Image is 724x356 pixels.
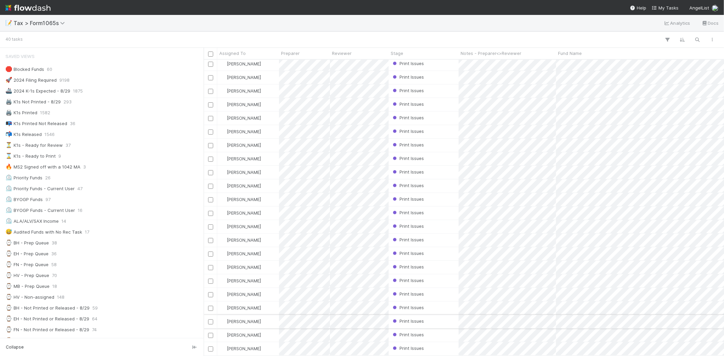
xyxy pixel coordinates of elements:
[220,197,226,202] img: avatar_d45d11ee-0024-4901-936f-9df0a9cc3b4e.png
[220,183,226,189] img: avatar_66854b90-094e-431f-b713-6ac88429a2b8.png
[391,50,403,57] span: Stage
[391,345,424,352] div: Print Issues
[220,170,226,175] img: avatar_e41e7ae5-e7d9-4d8d-9f56-31b0d7a2f4fd.png
[220,115,261,121] div: [PERSON_NAME]
[52,282,57,291] span: 18
[227,251,261,256] span: [PERSON_NAME]
[44,130,55,139] span: 1546
[391,196,424,202] span: Print Issues
[391,61,424,66] span: Print Issues
[391,101,424,107] span: Print Issues
[227,197,261,202] span: [PERSON_NAME]
[5,293,54,301] div: HV - Non-assigned
[58,152,61,160] span: 9
[40,108,50,117] span: 1582
[220,196,261,203] div: [PERSON_NAME]
[391,331,424,338] div: Print Issues
[14,20,68,26] span: Tax > Form1065s
[5,206,75,215] div: BYOGP Funds - Current User
[47,65,52,74] span: 60
[391,236,424,243] div: Print Issues
[558,50,582,57] span: Fund Name
[220,304,261,311] div: [PERSON_NAME]
[391,291,424,297] span: Print Issues
[220,88,226,94] img: avatar_711f55b7-5a46-40da-996f-bc93b6b86381.png
[208,62,213,67] input: Toggle Row Selected
[5,141,63,150] div: K1s - Ready for Review
[5,164,12,170] span: 🔥
[652,5,679,11] span: My Tasks
[59,76,70,84] span: 9198
[220,61,226,66] img: avatar_e41e7ae5-e7d9-4d8d-9f56-31b0d7a2f4fd.png
[5,76,57,84] div: 2024 Filing Required
[45,174,51,182] span: 26
[220,156,226,161] img: avatar_d45d11ee-0024-4901-936f-9df0a9cc3b4e.png
[391,345,424,351] span: Print Issues
[5,294,12,300] span: ⌚
[220,291,261,298] div: [PERSON_NAME]
[5,87,70,95] div: 2024 K-1s Expected - 8/29
[391,250,424,257] div: Print Issues
[70,119,75,128] span: 36
[5,251,12,256] span: ⌚
[220,129,226,134] img: avatar_66854b90-094e-431f-b713-6ac88429a2b8.png
[227,129,261,134] span: [PERSON_NAME]
[5,304,90,312] div: BH - Not Printed or Released - 8/29
[391,155,424,162] div: Print Issues
[208,292,213,297] input: Toggle Row Selected
[57,293,64,301] span: 148
[61,217,66,225] span: 14
[227,88,261,94] span: [PERSON_NAME]
[208,224,213,230] input: Toggle Row Selected
[227,156,261,161] span: [PERSON_NAME]
[93,336,98,345] span: 85
[391,263,424,270] div: Print Issues
[219,50,246,57] span: Assigned To
[227,210,261,216] span: [PERSON_NAME]
[391,196,424,202] div: Print Issues
[5,337,12,343] span: ⌚
[92,315,97,323] span: 64
[391,74,424,80] span: Print Issues
[220,75,226,80] img: avatar_66854b90-094e-431f-b713-6ac88429a2b8.png
[391,304,424,311] div: Print Issues
[77,184,82,193] span: 47
[66,141,71,150] span: 37
[208,347,213,352] input: Toggle Row Selected
[5,282,50,291] div: MB - Prep Queue
[5,218,12,224] span: ⏲️
[391,115,424,120] span: Print Issues
[220,292,226,297] img: avatar_e41e7ae5-e7d9-4d8d-9f56-31b0d7a2f4fd.png
[227,142,261,148] span: [PERSON_NAME]
[208,211,213,216] input: Toggle Row Selected
[5,66,12,72] span: 🛑
[5,50,35,63] span: Saved Views
[391,128,424,134] span: Print Issues
[5,315,89,323] div: EH - Not Printed or Released - 8/29
[208,170,213,175] input: Toggle Row Selected
[92,325,97,334] span: 74
[208,279,213,284] input: Toggle Row Selected
[391,318,424,324] span: Print Issues
[227,102,261,107] span: [PERSON_NAME]
[5,229,12,235] span: 😅
[391,169,424,175] div: Print Issues
[630,4,646,11] div: Help
[227,75,261,80] span: [PERSON_NAME]
[5,99,12,104] span: 🖨️
[220,60,261,67] div: [PERSON_NAME]
[227,264,261,270] span: [PERSON_NAME]
[5,185,12,191] span: ⏲️
[391,101,424,107] div: Print Issues
[6,344,24,350] span: Collapse
[220,223,261,230] div: [PERSON_NAME]
[5,98,61,106] div: K1s Not Printed - 8/29
[5,130,42,139] div: K1s Released
[227,319,261,324] span: [PERSON_NAME]
[208,306,213,311] input: Toggle Row Selected
[227,346,261,351] span: [PERSON_NAME]
[391,223,424,229] span: Print Issues
[391,183,424,188] span: Print Issues
[63,98,72,106] span: 293
[701,19,719,27] a: Docs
